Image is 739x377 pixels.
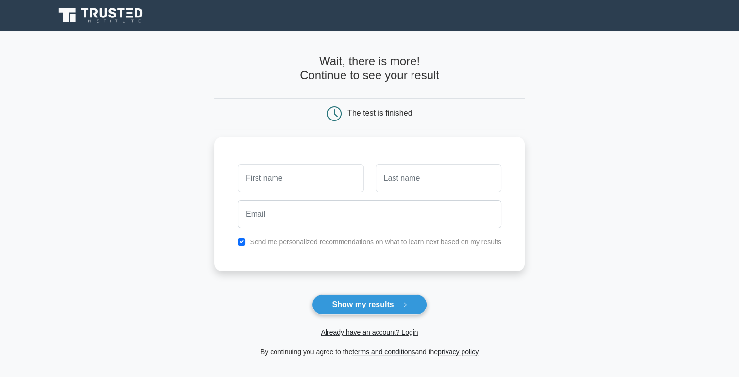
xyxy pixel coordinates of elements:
h4: Wait, there is more! Continue to see your result [214,54,525,83]
input: First name [238,164,363,192]
div: By continuing you agree to the and the [208,346,531,358]
label: Send me personalized recommendations on what to learn next based on my results [250,238,501,246]
a: privacy policy [438,348,479,356]
input: Last name [376,164,501,192]
div: The test is finished [347,109,412,117]
a: terms and conditions [352,348,415,356]
input: Email [238,200,501,228]
button: Show my results [312,294,427,315]
a: Already have an account? Login [321,328,418,336]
